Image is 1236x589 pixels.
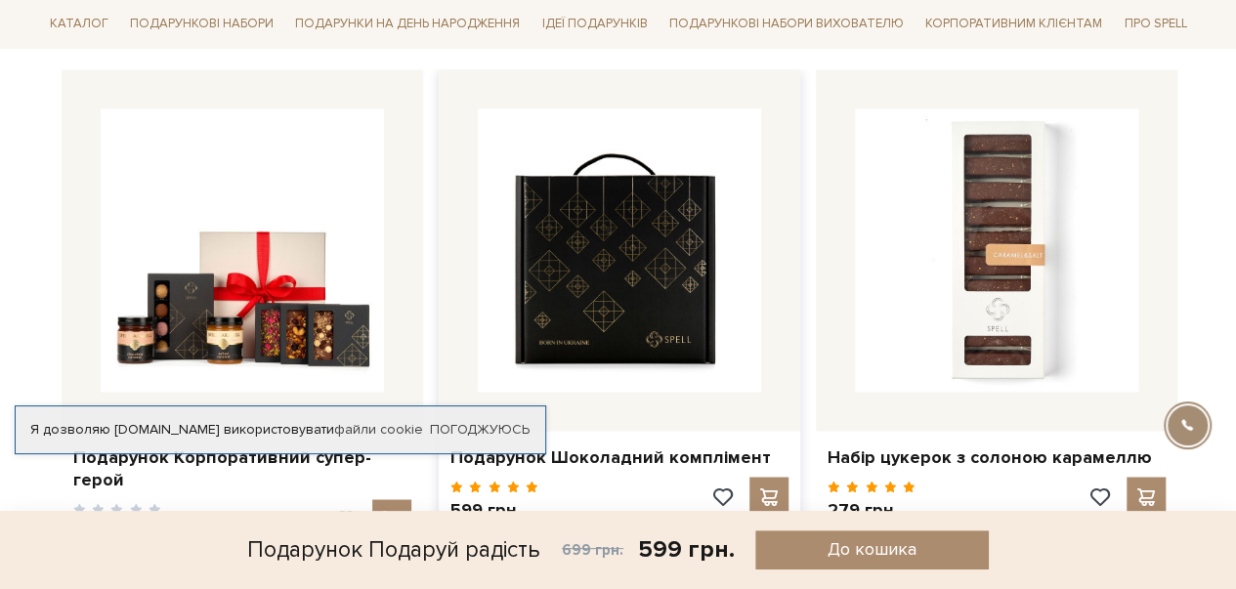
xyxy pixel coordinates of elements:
[430,421,530,439] a: Погоджуюсь
[755,530,989,569] button: До кошика
[828,498,916,521] p: 279 грн.
[638,534,735,565] div: 599 грн.
[334,421,423,438] a: файли cookie
[73,446,411,492] a: Подарунок Корпоративний супер-герой
[828,446,1166,469] a: Набір цукерок з солоною карамеллю
[562,541,623,559] span: 699 грн.
[42,10,116,40] a: Каталог
[478,108,761,392] img: Подарунок Шоколадний комплімент
[1116,10,1194,40] a: Про Spell
[247,530,540,569] div: Подарунок Подаруй радість
[917,8,1110,41] a: Корпоративним клієнтам
[16,421,545,439] div: Я дозволяю [DOMAIN_NAME] використовувати
[450,498,539,521] p: 599 грн.
[533,10,655,40] a: Ідеї подарунків
[450,446,788,469] a: Подарунок Шоколадний комплімент
[122,10,281,40] a: Подарункові набори
[661,8,912,41] a: Подарункові набори вихователю
[828,538,916,561] span: До кошика
[287,10,528,40] a: Подарунки на День народження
